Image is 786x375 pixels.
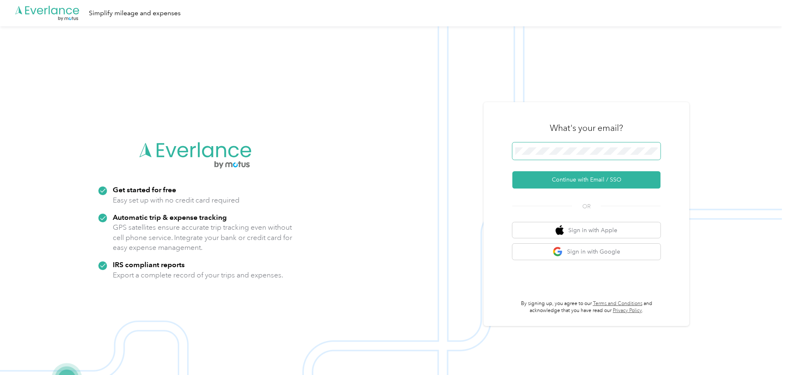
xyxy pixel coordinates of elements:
[512,222,660,238] button: apple logoSign in with Apple
[593,300,642,307] a: Terms and Conditions
[89,8,181,19] div: Simplify mileage and expenses
[113,260,185,269] strong: IRS compliant reports
[113,213,227,221] strong: Automatic trip & expense tracking
[113,195,240,205] p: Easy set up with no credit card required
[512,244,660,260] button: google logoSign in with Google
[613,307,642,314] a: Privacy Policy
[512,171,660,189] button: Continue with Email / SSO
[113,222,293,253] p: GPS satellites ensure accurate trip tracking even without cell phone service. Integrate your bank...
[572,202,601,211] span: OR
[512,300,660,314] p: By signing up, you agree to our and acknowledge that you have read our .
[113,270,283,280] p: Export a complete record of your trips and expenses.
[550,122,623,134] h3: What's your email?
[556,225,564,235] img: apple logo
[113,185,176,194] strong: Get started for free
[553,247,563,257] img: google logo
